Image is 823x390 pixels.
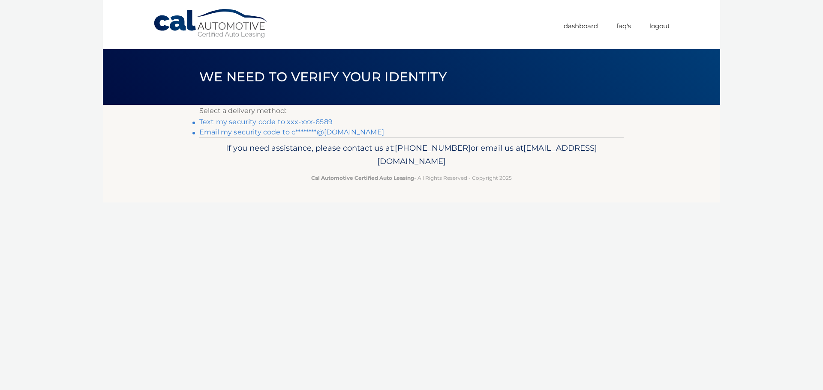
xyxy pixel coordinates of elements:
p: Select a delivery method: [199,105,624,117]
span: [PHONE_NUMBER] [395,143,471,153]
a: Dashboard [564,19,598,33]
a: Logout [649,19,670,33]
span: We need to verify your identity [199,69,447,85]
a: Text my security code to xxx-xxx-6589 [199,118,333,126]
a: Cal Automotive [153,9,269,39]
a: FAQ's [616,19,631,33]
p: - All Rights Reserved - Copyright 2025 [205,173,618,182]
strong: Cal Automotive Certified Auto Leasing [311,175,414,181]
a: Email my security code to c********@[DOMAIN_NAME] [199,128,384,136]
p: If you need assistance, please contact us at: or email us at [205,141,618,169]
